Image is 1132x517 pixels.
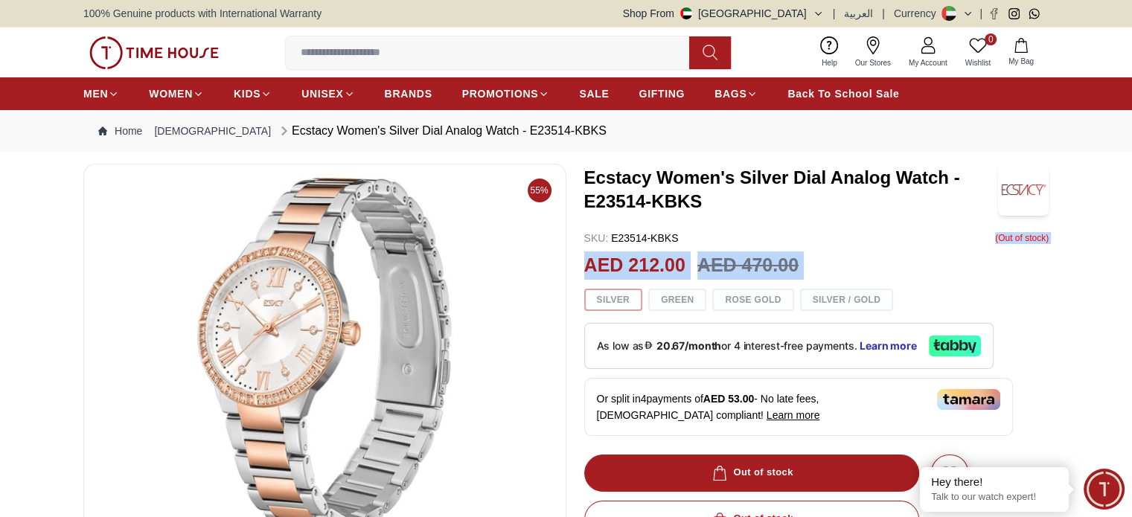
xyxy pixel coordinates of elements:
a: 0Wishlist [956,33,1000,71]
div: Currency [894,6,942,21]
button: Shop From[GEOGRAPHIC_DATA] [623,6,824,21]
a: GIFTING [639,80,685,107]
h2: AED 212.00 [584,251,685,280]
span: 55% [528,179,551,202]
span: | [833,6,836,21]
span: My Bag [1003,56,1040,67]
a: UNISEX [301,80,354,107]
a: BRANDS [385,80,432,107]
a: SALE [579,80,609,107]
a: Facebook [988,8,1000,19]
button: العربية [844,6,873,21]
span: Our Stores [849,57,897,68]
img: United Arab Emirates [680,7,692,19]
span: BAGS [714,86,746,101]
a: PROMOTIONS [462,80,550,107]
span: 100% Genuine products with International Warranty [83,6,322,21]
span: KIDS [234,86,260,101]
span: Help [816,57,843,68]
span: | [979,6,982,21]
a: Instagram [1008,8,1020,19]
div: Chat Widget [1084,469,1125,510]
button: My Bag [1000,35,1043,70]
span: Learn more [767,409,820,421]
h3: Ecstacy Women's Silver Dial Analog Watch - E23514-KBKS [584,166,998,213]
a: Back To School Sale [787,80,899,107]
p: E23514-KBKS [584,231,679,245]
nav: Breadcrumb [83,110,1049,152]
span: My Account [903,57,953,68]
span: UNISEX [301,86,343,101]
span: BRANDS [385,86,432,101]
p: ( Out of stock ) [995,231,1049,245]
span: SALE [579,86,609,101]
img: ... [89,36,219,69]
a: Help [813,33,846,71]
div: Or split in 4 payments of - No late fees, [DEMOGRAPHIC_DATA] compliant! [584,378,1013,436]
h3: AED 470.00 [697,251,799,280]
img: Ecstacy Women's Silver Dial Analog Watch - E23514-KBKS [998,164,1049,216]
a: Whatsapp [1029,8,1040,19]
span: Back To School Sale [787,86,899,101]
a: Home [98,123,142,138]
p: Talk to our watch expert! [931,491,1058,504]
a: WOMEN [149,80,204,107]
span: | [882,6,885,21]
a: [DEMOGRAPHIC_DATA] [154,123,271,138]
span: Wishlist [959,57,997,68]
span: GIFTING [639,86,685,101]
span: 0 [985,33,997,45]
a: Our Stores [846,33,900,71]
div: Ecstacy Women's Silver Dial Analog Watch - E23514-KBKS [277,122,607,140]
span: MEN [83,86,108,101]
img: Tamara [937,389,1000,410]
span: WOMEN [149,86,193,101]
a: BAGS [714,80,758,107]
a: MEN [83,80,119,107]
a: KIDS [234,80,272,107]
div: Hey there! [931,475,1058,489]
span: SKU : [584,232,609,244]
span: PROMOTIONS [462,86,539,101]
span: AED 53.00 [703,393,754,405]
